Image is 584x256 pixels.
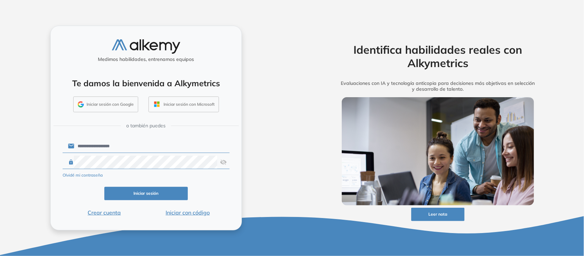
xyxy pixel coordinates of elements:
button: Olvidé mi contraseña [63,172,103,178]
button: Iniciar sesión [104,187,188,200]
h4: Te damos la bienvenida a Alkymetrics [60,78,233,88]
button: Iniciar sesión con Google [73,97,138,112]
button: Iniciar sesión con Microsoft [148,97,219,112]
img: GMAIL_ICON [78,101,84,107]
h2: Identifica habilidades reales con Alkymetrics [331,43,545,69]
span: o también puedes [126,122,166,129]
button: Iniciar con código [146,208,230,217]
button: Crear cuenta [63,208,146,217]
img: img-more-info [342,97,534,205]
img: logo-alkemy [112,39,180,53]
img: asd [220,156,227,169]
h5: Evaluaciones con IA y tecnología anticopia para decisiones más objetivas en selección y desarroll... [331,80,545,92]
img: OUTLOOK_ICON [153,100,161,108]
h5: Medimos habilidades, entrenamos equipos [53,56,239,62]
button: Leer nota [411,208,465,221]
